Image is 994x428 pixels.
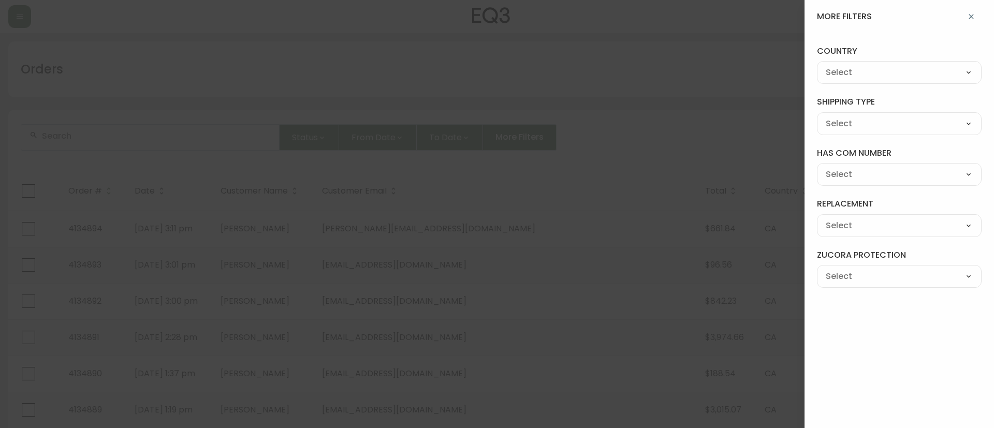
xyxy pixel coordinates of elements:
label: country [817,46,982,57]
label: has com number [817,147,982,159]
label: replacement [817,198,982,210]
h4: more filters [817,11,872,22]
label: shipping type [817,96,982,108]
label: zucora protection [817,249,982,261]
